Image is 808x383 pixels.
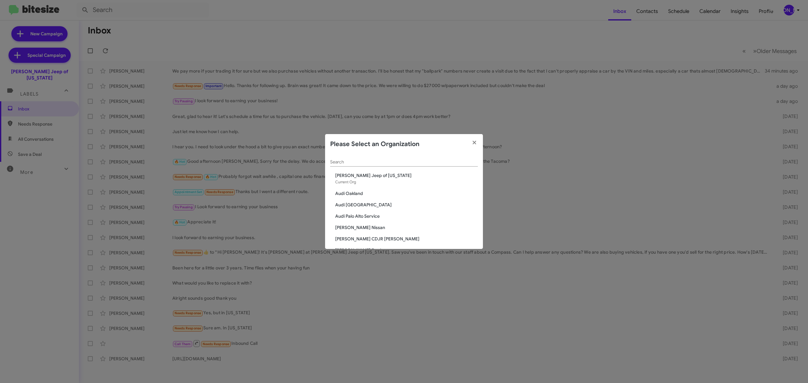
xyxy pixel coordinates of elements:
span: Audi Oakland [335,190,478,197]
span: Audi [GEOGRAPHIC_DATA] [335,202,478,208]
span: [PERSON_NAME] Jeep of [US_STATE] [335,172,478,179]
span: [PERSON_NAME] Ford [335,247,478,253]
h2: Please Select an Organization [330,139,419,149]
span: [PERSON_NAME] CDJR [PERSON_NAME] [335,236,478,242]
span: Current Org [335,180,356,184]
span: Audi Palo Alto Service [335,213,478,219]
span: [PERSON_NAME] Nissan [335,224,478,231]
